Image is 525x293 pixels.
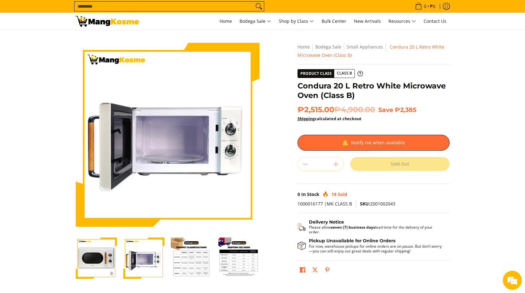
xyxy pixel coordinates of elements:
strong: calculated at checkout [298,116,362,121]
span: Product Class [298,69,334,78]
span: Resources [388,17,416,25]
span: Class B [334,69,355,77]
nav: Main Menu [145,13,450,30]
span: 0 [423,4,427,9]
img: Condura 20 L Retro White Microwave Oven (Class B)-3 [171,238,212,279]
a: Pin on Pinterest [323,265,332,276]
a: Contact Us [420,13,450,30]
img: Condura 20 L Retro White Microwave Oven (Class B)-2 [123,238,164,279]
a: Shipping [298,116,315,121]
span: SKU: [360,201,370,207]
span: 18 [331,191,336,197]
span: 2001002043 [360,201,395,207]
img: Condura 20 L Retro White Microwave Oven (Class B) [76,43,259,227]
strong: Delivery Notice [309,219,344,225]
a: Post on X [311,265,319,276]
span: Bodega Sale [240,17,271,25]
span: 1000016177 |MK CLASS B [298,201,352,207]
a: Product Class Class B [298,69,363,78]
a: Home [298,44,310,50]
img: Condura 20 L Vintage White Microwave Oven (Class B) Mang Kosme [76,16,139,27]
a: Bulk Center [318,13,349,30]
span: Home [220,18,232,24]
a: Home [216,13,235,30]
a: Bodega Sale [236,13,274,30]
span: New Arrivals [354,18,381,24]
a: Shop by Class [276,13,317,30]
span: • [413,3,437,10]
a: New Arrivals [351,13,384,30]
strong: Pickup Unavailable for Online Orders [309,238,395,244]
p: For now, warehouse pickups for online orders are on pause. But don’t worry—you can still enjoy ou... [309,244,443,253]
span: ₱2,385 [395,106,416,114]
span: In Stock [301,191,319,197]
a: Resources [385,13,419,30]
span: 0 [298,191,300,197]
span: ₱2,515.00 [298,105,375,114]
strong: seven (7) business days [331,225,375,230]
h1: Condura 20 L Retro White Microwave Oven (Class B) [298,81,450,100]
del: ₱4,900.00 [334,105,375,114]
button: Shipping & Delivery [298,219,443,235]
p: Please allow lead time for the delivery of your order. [309,225,443,234]
span: ₱0 [429,4,436,9]
button: Search [254,2,264,11]
span: Sold [338,191,347,197]
img: condura-vintage-style-20-liter-micowave-oven-with-icc-sticker-class-b-full-front-view-mang-kosme [76,238,117,279]
a: Bodega Sale [315,44,341,50]
span: Shop by Class [279,17,314,25]
span: Bulk Center [322,18,346,24]
a: Small Appliances [347,44,383,50]
span: Save [378,106,393,114]
span: Condura 20 L Retro White Microwave Oven (Class B) [298,44,444,58]
img: Condura 20 L Retro White Microwave Oven (Class B)-4 [218,238,259,279]
a: Share on Facebook [298,265,307,276]
nav: Breadcrumbs [298,43,450,59]
span: Contact Us [424,18,446,24]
